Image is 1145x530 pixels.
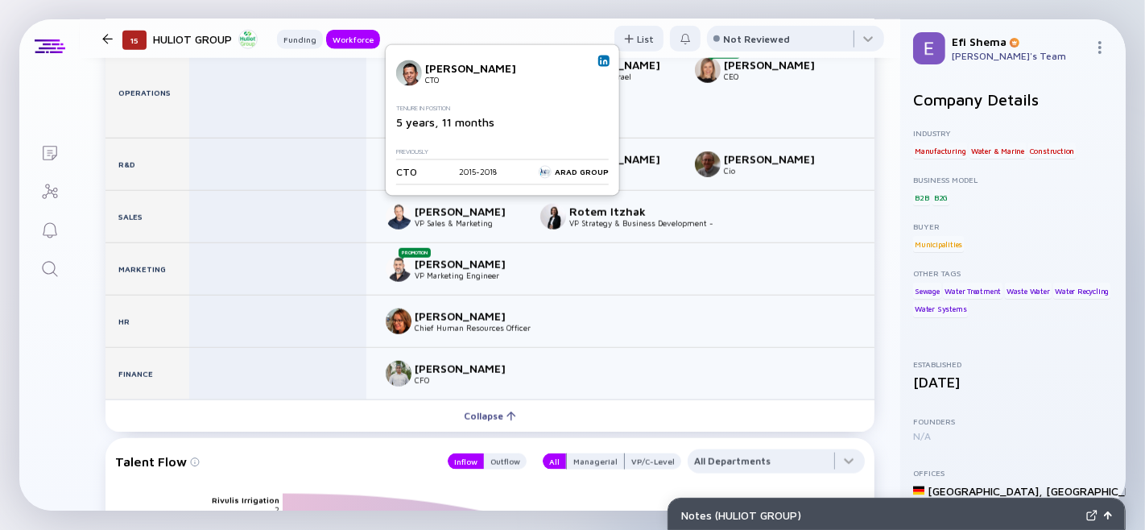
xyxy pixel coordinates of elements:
[539,165,609,178] a: ARAD GROUP logoARAD GROUP
[425,61,531,75] div: [PERSON_NAME]
[913,189,930,205] div: B2B
[913,416,1113,426] div: Founders
[1028,143,1077,159] div: Construction
[567,453,624,470] div: Managerial
[448,453,484,470] button: Inflow
[913,359,1113,369] div: Established
[539,165,552,178] img: ARAD GROUP logo
[212,495,279,505] text: Rivulis Irrigation
[932,189,949,205] div: B2G
[386,308,411,334] img: Anat Meltzer picture
[19,171,80,209] a: Investor Map
[415,375,521,385] div: CFO
[396,166,417,178] div: CTO
[913,283,941,299] div: Sewage
[415,218,521,228] div: VP Sales & Marketing
[913,32,945,64] img: Efi Profile Picture
[484,453,527,470] button: Outflow
[277,30,323,49] button: Funding
[396,60,422,85] img: Shauli Margalit picture
[105,400,874,432] button: Collapse
[913,128,1113,138] div: Industry
[19,209,80,248] a: Reminders
[415,309,521,323] div: [PERSON_NAME]
[326,30,380,49] button: Workforce
[969,143,1026,159] div: Water & Marine
[415,205,521,218] div: [PERSON_NAME]
[1005,283,1052,299] div: Waste Water
[952,50,1087,62] div: [PERSON_NAME]'s Team
[724,58,830,72] div: [PERSON_NAME]
[396,105,602,112] div: Tenure in Position
[1093,41,1106,54] img: Menu
[1086,510,1097,521] img: Expand Notes
[614,26,663,52] button: List
[569,166,676,176] div: V.p R&D
[1053,283,1110,299] div: Water Recycling
[153,29,258,49] div: HULIOT GROUP
[913,268,1113,278] div: Other Tags
[723,33,790,45] div: Not Reviewed
[326,31,380,48] div: Workforce
[913,430,1113,442] div: N/A
[913,90,1113,109] h2: Company Details
[543,453,566,470] button: All
[105,243,189,295] div: Marketing
[277,31,323,48] div: Funding
[913,143,967,159] div: Manufacturing
[105,139,189,190] div: R&D
[1104,511,1112,520] img: Open Notes
[569,58,676,72] div: [PERSON_NAME]
[399,248,431,258] div: Promotion
[454,404,526,429] div: Collapse
[105,191,189,242] div: Sales
[396,148,602,155] div: Previously
[275,505,279,515] text: 2
[122,31,147,50] div: 15
[695,151,721,177] img: David Rund picture
[539,165,609,178] div: ARAD GROUP
[415,323,531,333] div: Chief Human Resources Officer
[415,271,521,280] div: VP Marketing Engineer
[386,256,411,282] img: Yaacov Ashkenazi picture
[425,75,531,85] div: CTO
[681,508,1080,522] div: Notes ( HULIOT GROUP )
[566,453,625,470] button: Managerial
[913,175,1113,184] div: Business Model
[386,361,411,387] img: Yariv Madar picture
[569,218,713,228] div: VP Strategy & Business Development -
[928,484,1043,498] div: [GEOGRAPHIC_DATA] ,
[600,56,608,64] img: Shauli Margalit Linkedin Profile
[459,167,497,176] div: 2015 - 2018
[913,236,964,252] div: Municipalities
[913,485,924,496] img: Germany Flag
[569,72,676,81] div: CEO Huliot Israel
[540,204,566,230] img: Rotem Itzhak picture
[913,222,1113,231] div: Buyer
[913,301,968,317] div: Water Systems
[943,283,1002,299] div: Water Treatment
[569,205,676,218] div: Rotem Itzhak
[386,204,411,230] img: Daniel Glatzer picture
[396,115,602,129] div: 5 years, 11 months
[913,374,1113,391] div: [DATE]
[724,166,830,176] div: Cio
[105,348,189,400] div: Finance
[19,248,80,287] a: Search
[952,35,1087,48] div: Efi Shema
[625,453,681,470] button: VP/C-Level
[415,257,521,271] div: [PERSON_NAME]
[724,72,830,81] div: CEO
[19,132,80,171] a: Lists
[569,152,676,166] div: [PERSON_NAME]
[115,449,432,474] div: Talent Flow
[695,57,721,83] img: Nataša Osredkar picture
[105,48,189,138] div: Operations
[415,362,521,375] div: [PERSON_NAME]
[614,27,663,52] div: List
[724,152,830,166] div: [PERSON_NAME]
